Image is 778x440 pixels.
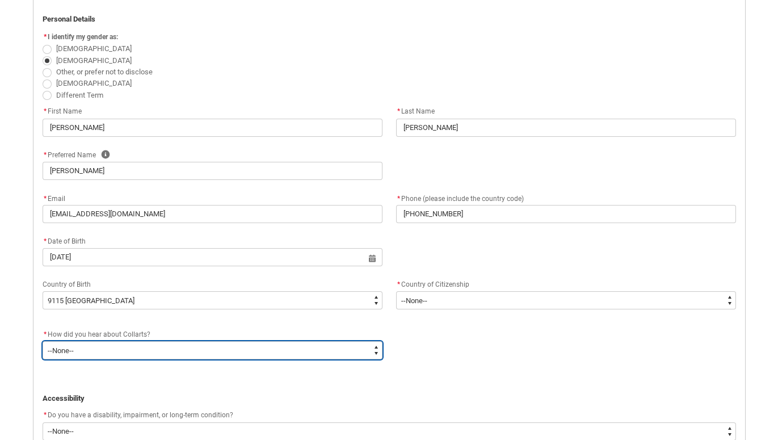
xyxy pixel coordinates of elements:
span: [DEMOGRAPHIC_DATA] [56,44,132,53]
abbr: required [44,107,47,115]
label: Phone (please include the country code) [396,191,528,204]
span: Preferred Name [43,151,96,159]
abbr: required [44,195,47,203]
abbr: required [44,237,47,245]
abbr: required [44,411,47,419]
span: [DEMOGRAPHIC_DATA] [56,56,132,65]
strong: Personal Details [43,15,95,23]
span: How did you hear about Collarts? [48,330,150,338]
abbr: required [44,330,47,338]
abbr: required [397,195,400,203]
span: First Name [43,107,82,115]
span: Country of Birth [43,280,91,288]
abbr: required [397,280,400,288]
span: Do you have a disability, impairment, or long-term condition? [48,411,233,419]
label: Email [43,191,70,204]
abbr: required [44,33,47,41]
span: Last Name [396,107,435,115]
input: +61 400 000 000 [396,205,736,223]
span: Date of Birth [43,237,86,245]
abbr: required [44,151,47,159]
strong: Accessibility [43,394,85,403]
span: Different Term [56,91,103,99]
abbr: required [397,107,400,115]
span: Other, or prefer not to disclose [56,68,153,76]
span: I identify my gender as: [48,33,118,41]
input: you@example.com [43,205,382,223]
span: [DEMOGRAPHIC_DATA] [56,79,132,87]
span: Country of Citizenship [401,280,469,288]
